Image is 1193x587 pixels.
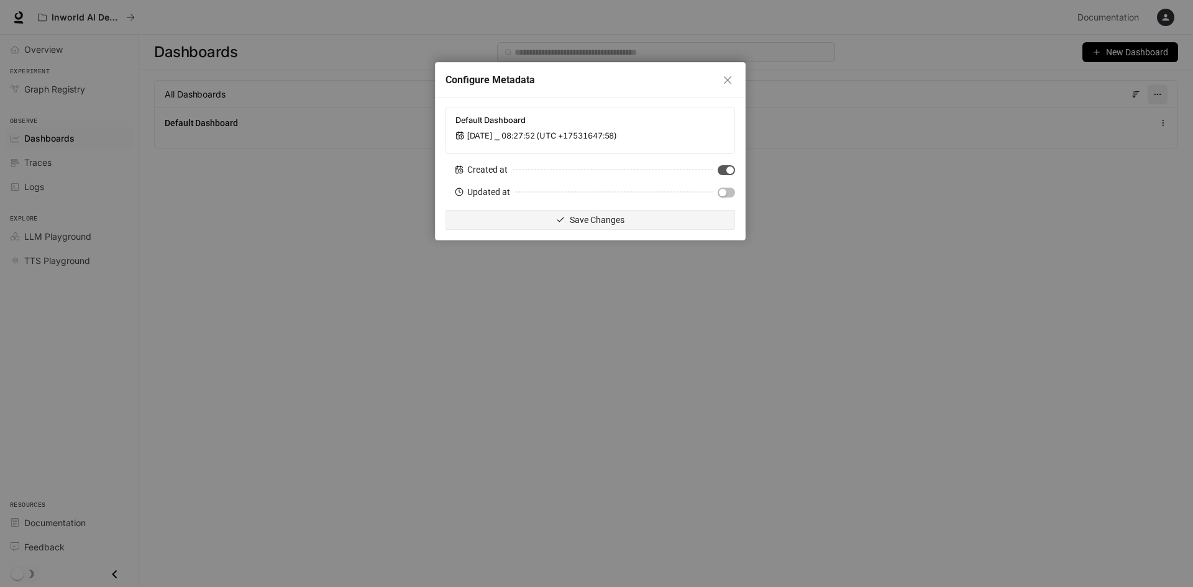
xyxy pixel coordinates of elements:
[721,73,734,87] button: Close
[24,540,65,553] span: Feedback
[446,73,735,88] div: Configure Metadata
[24,132,75,145] span: Dashboards
[24,254,90,267] span: TTS Playground
[5,536,134,558] a: Feedback
[11,567,24,580] span: Dark mode toggle
[5,78,134,100] a: Graph Registry
[570,213,624,227] span: Save Changes
[5,39,134,60] a: Overview
[467,163,508,176] span: Created at
[24,156,52,169] span: Traces
[5,225,134,247] a: LLM Playground
[24,180,44,193] span: Logs
[24,43,63,56] span: Overview
[24,83,85,96] span: Graph Registry
[5,176,134,198] a: Logs
[455,131,618,141] span: [DATE] ⎯ 08:27:52 (UTC +17531647:58)
[154,40,237,65] span: Dashboards
[5,250,134,271] a: TTS Playground
[5,152,134,173] a: Traces
[24,516,86,529] span: Documentation
[5,512,134,534] a: Documentation
[1106,45,1168,59] span: New Dashboard
[165,88,226,101] span: All Dashboards
[446,210,735,230] button: Save Changes
[24,230,91,243] span: LLM Playground
[32,5,140,30] button: All workspaces
[455,115,526,126] span: Default Dashboard
[1082,42,1178,62] button: New Dashboard
[1077,10,1139,25] span: Documentation
[165,117,238,129] a: Default Dashboard
[101,562,129,587] button: Close drawer
[5,127,134,149] a: Dashboards
[1072,5,1148,30] a: Documentation
[52,12,121,23] p: Inworld AI Demos
[467,185,510,199] span: Updated at
[723,75,733,85] span: close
